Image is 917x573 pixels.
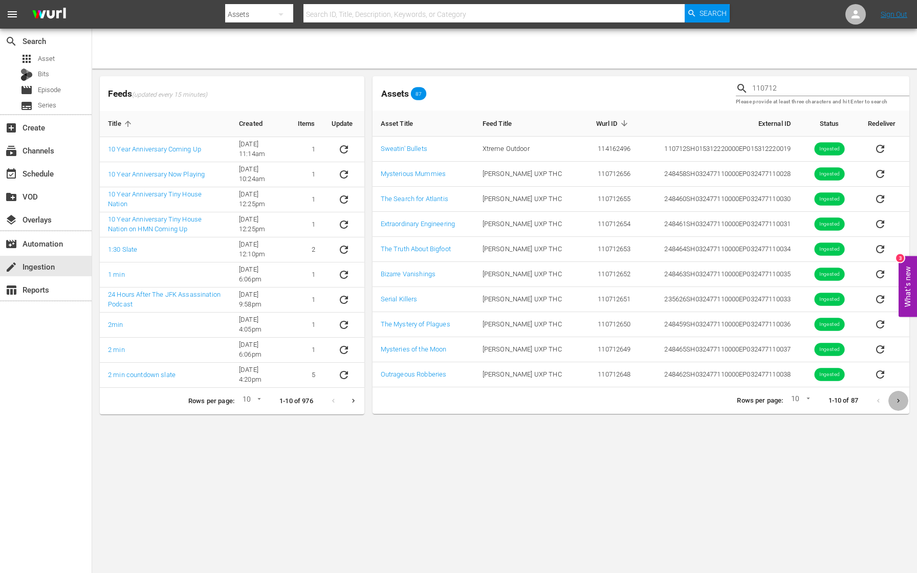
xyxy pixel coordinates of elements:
[814,271,844,278] span: Ingested
[474,287,582,312] td: [PERSON_NAME] UXP THC
[474,162,582,187] td: [PERSON_NAME] UXP THC
[411,91,426,97] span: 87
[231,237,290,262] td: [DATE] 12:10pm
[231,338,290,363] td: [DATE] 6:06pm
[639,212,799,237] td: 248461 SH032477110000 EP032477110031
[108,271,125,278] a: 1 min
[25,3,74,27] img: ans4CAIJ8jUAAAAAAAAAAAAAAAAAAAAAAAAgQb4GAAAAAAAAAAAAAAAAAAAAAAAAJMjXAAAAAAAAAAAAAAAAAAAAAAAAgAT5G...
[100,111,364,388] table: sticky table
[814,296,844,303] span: Ingested
[639,111,799,137] th: External ID
[814,321,844,328] span: Ingested
[381,195,448,203] a: The Search for Atlantis
[381,119,427,128] span: Asset Title
[814,221,844,228] span: Ingested
[381,170,446,178] a: Mysterious Mummies
[381,145,427,152] a: Sweatin' Bullets
[231,137,290,162] td: [DATE] 11:14am
[474,362,582,387] td: [PERSON_NAME] UXP THC
[700,4,727,23] span: Search
[381,245,451,253] a: The Truth About Bigfoot
[881,10,907,18] a: Sign Out
[290,313,323,338] td: 1
[581,312,639,337] td: 110712650
[108,291,221,308] a: 24 Hours After The JFK Assassination Podcast
[290,288,323,313] td: 1
[639,337,799,362] td: 248465 SH032477110000 EP032477110037
[290,363,323,388] td: 5
[20,53,33,65] span: Asset
[38,54,55,64] span: Asset
[108,246,137,253] a: 1:30 Slate
[5,261,17,273] span: Ingestion
[581,212,639,237] td: 110712654
[799,111,860,137] th: Status
[132,91,207,99] span: (updated every 15 minutes)
[5,122,17,134] span: Create
[279,396,313,406] p: 1-10 of 976
[581,337,639,362] td: 110712649
[814,195,844,203] span: Ingested
[381,345,447,353] a: Mysteries of the Moon
[231,262,290,288] td: [DATE] 6:06pm
[596,119,631,128] span: Wurl ID
[639,187,799,212] td: 248460 SH032477110000 EP032477110030
[38,69,49,79] span: Bits
[581,187,639,212] td: 110712655
[108,119,135,128] span: Title
[639,362,799,387] td: 248462 SH032477110000 EP032477110038
[343,391,363,411] button: Next page
[5,284,17,296] span: Reports
[290,338,323,363] td: 1
[231,288,290,313] td: [DATE] 9:58pm
[239,119,276,128] span: Created
[108,190,202,208] a: 10 Year Anniversary Tiny House Nation
[20,84,33,96] span: Episode
[639,287,799,312] td: 235626 SH032477110000 EP032477110033
[188,396,234,406] p: Rows per page:
[290,237,323,262] td: 2
[581,162,639,187] td: 110712656
[474,111,582,137] th: Feed Title
[290,187,323,212] td: 1
[290,111,323,137] th: Items
[290,162,323,187] td: 1
[5,191,17,203] span: VOD
[290,212,323,237] td: 1
[381,220,455,228] a: Extraordinary Engineering
[108,371,176,379] a: 2 min countdown slate
[639,262,799,287] td: 248463 SH032477110000 EP032477110035
[231,187,290,212] td: [DATE] 12:25pm
[474,262,582,287] td: [PERSON_NAME] UXP THC
[685,4,730,23] button: Search
[474,337,582,362] td: [PERSON_NAME] UXP THC
[38,85,61,95] span: Episode
[639,312,799,337] td: 248459 SH032477110000 EP032477110036
[639,237,799,262] td: 248464 SH032477110000 EP032477110034
[290,137,323,162] td: 1
[737,396,783,406] p: Rows per page:
[814,346,844,354] span: Ingested
[381,89,409,99] span: Assets
[474,312,582,337] td: [PERSON_NAME] UXP THC
[381,370,447,378] a: Outrageous Robberies
[20,69,33,81] div: Bits
[5,35,17,48] span: Search
[108,346,125,354] a: 2 min
[814,145,844,153] span: Ingested
[474,212,582,237] td: [PERSON_NAME] UXP THC
[231,212,290,237] td: [DATE] 12:25pm
[108,145,201,153] a: 10 Year Anniversary Coming Up
[5,145,17,157] span: Channels
[787,393,812,408] div: 10
[736,98,909,106] p: Please provide at least three characters and hit Enter to search
[373,111,909,387] table: sticky table
[474,137,582,162] td: Xtreme Outdoor
[5,168,17,180] span: Schedule
[814,246,844,253] span: Ingested
[323,111,364,137] th: Update
[290,262,323,288] td: 1
[474,237,582,262] td: [PERSON_NAME] UXP THC
[6,8,18,20] span: menu
[231,162,290,187] td: [DATE] 10:24am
